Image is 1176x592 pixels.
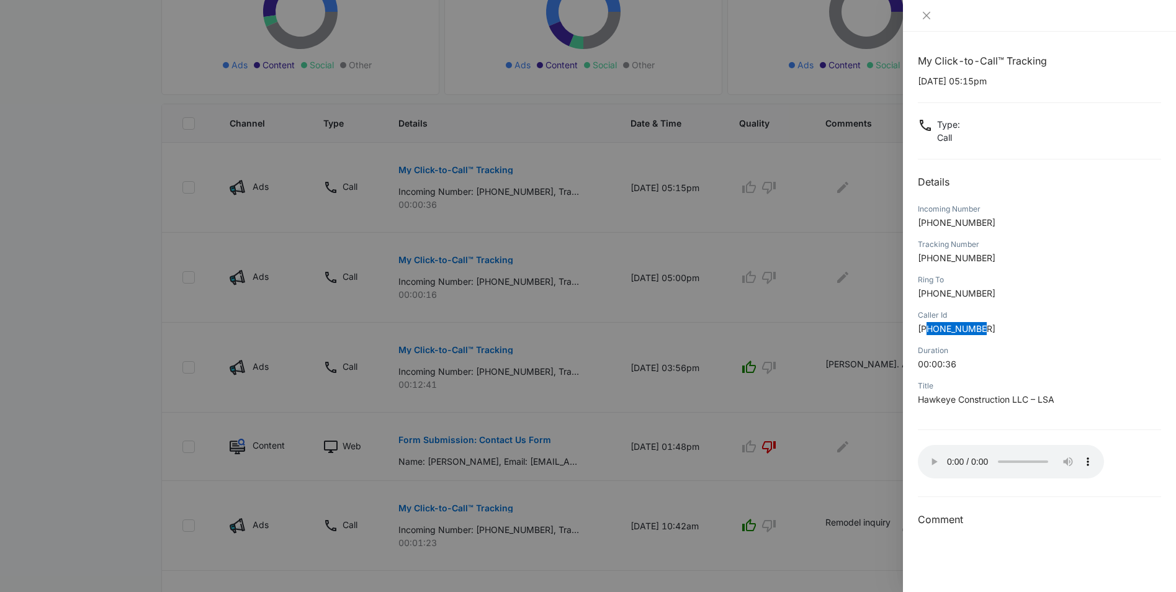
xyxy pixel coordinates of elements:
[918,394,1054,405] span: Hawkeye Construction LLC – LSA
[918,74,1161,87] p: [DATE] 05:15pm
[918,204,1161,215] div: Incoming Number
[918,217,995,228] span: [PHONE_NUMBER]
[937,118,960,131] p: Type :
[918,10,935,21] button: Close
[918,345,1161,356] div: Duration
[918,239,1161,250] div: Tracking Number
[918,359,956,369] span: 00:00:36
[918,310,1161,321] div: Caller Id
[918,174,1161,189] h2: Details
[918,445,1104,478] audio: Your browser does not support the audio tag.
[922,11,931,20] span: close
[918,53,1161,68] h1: My Click-to-Call™ Tracking
[918,380,1161,392] div: Title
[918,323,995,334] span: [PHONE_NUMBER]
[918,274,1161,285] div: Ring To
[918,512,1161,527] h3: Comment
[918,288,995,298] span: [PHONE_NUMBER]
[937,131,960,144] p: Call
[918,253,995,263] span: [PHONE_NUMBER]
